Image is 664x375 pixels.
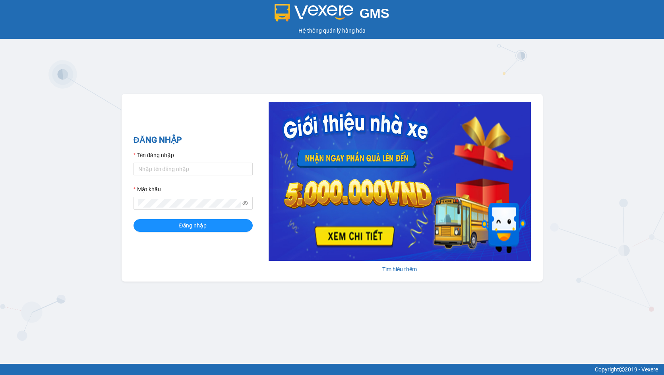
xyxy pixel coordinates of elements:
[360,6,389,21] span: GMS
[179,221,207,230] span: Đăng nhập
[134,185,161,194] label: Mật khẩu
[134,163,253,175] input: Tên đăng nhập
[6,365,658,374] div: Copyright 2019 - Vexere
[134,219,253,232] button: Đăng nhập
[2,26,662,35] div: Hệ thống quản lý hàng hóa
[134,151,174,159] label: Tên đăng nhập
[269,265,531,274] div: Tìm hiểu thêm
[275,12,389,18] a: GMS
[619,367,625,372] span: copyright
[269,102,531,261] img: banner-0
[138,199,241,208] input: Mật khẩu
[134,134,253,147] h2: ĐĂNG NHẬP
[275,4,353,21] img: logo 2
[242,200,248,206] span: eye-invisible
